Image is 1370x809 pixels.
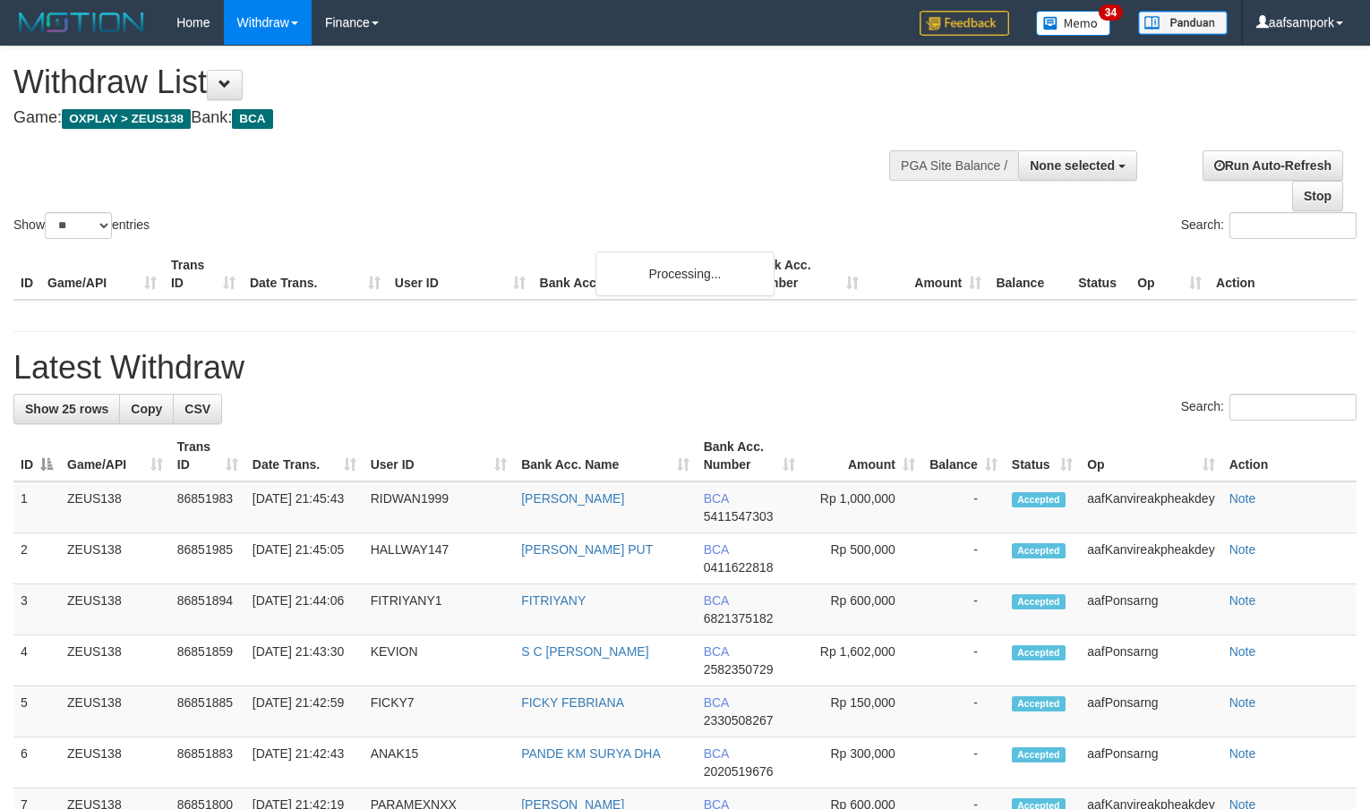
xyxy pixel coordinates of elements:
[1030,158,1115,173] span: None selected
[1229,593,1256,608] a: Note
[131,402,162,416] span: Copy
[704,695,729,710] span: BCA
[170,481,245,533] td: 86851983
[243,249,388,300] th: Date Trans.
[1229,491,1256,506] a: Note
[13,635,60,686] td: 4
[13,249,40,300] th: ID
[364,635,515,686] td: KEVION
[1229,746,1256,761] a: Note
[388,249,533,300] th: User ID
[521,746,661,761] a: PANDE KM SURYA DHA
[170,533,245,584] td: 86851985
[1229,695,1256,710] a: Note
[60,584,170,635] td: ZEUS138
[13,533,60,584] td: 2
[1209,249,1357,300] th: Action
[704,593,729,608] span: BCA
[60,737,170,788] td: ZEUS138
[802,686,922,737] td: Rp 150,000
[364,686,515,737] td: FICKY7
[60,686,170,737] td: ZEUS138
[1181,212,1357,239] label: Search:
[13,430,60,481] th: ID: activate to sort column descending
[40,249,164,300] th: Game/API
[533,249,744,300] th: Bank Acc. Name
[60,533,170,584] td: ZEUS138
[170,430,245,481] th: Trans ID: activate to sort column ascending
[922,481,1005,533] td: -
[521,491,624,506] a: [PERSON_NAME]
[164,249,243,300] th: Trans ID
[245,686,364,737] td: [DATE] 21:42:59
[521,593,586,608] a: FITRIYANY
[364,481,515,533] td: RIDWAN1999
[1080,533,1221,584] td: aafKanvireakpheakdey
[1012,492,1066,507] span: Accepted
[245,481,364,533] td: [DATE] 21:45:43
[1099,4,1123,21] span: 34
[13,481,60,533] td: 1
[45,212,112,239] select: Showentries
[62,109,191,129] span: OXPLAY > ZEUS138
[922,635,1005,686] td: -
[1012,645,1066,660] span: Accepted
[595,251,775,296] div: Processing...
[1018,150,1137,181] button: None selected
[704,713,774,728] span: Copy 2330508267 to clipboard
[989,249,1071,300] th: Balance
[170,635,245,686] td: 86851859
[13,350,1357,386] h1: Latest Withdraw
[802,737,922,788] td: Rp 300,000
[1181,394,1357,421] label: Search:
[704,509,774,524] span: Copy 5411547303 to clipboard
[364,584,515,635] td: FITRIYANY1
[184,402,210,416] span: CSV
[13,212,150,239] label: Show entries
[743,249,866,300] th: Bank Acc. Number
[1222,430,1357,481] th: Action
[704,764,774,779] span: Copy 2020519676 to clipboard
[13,584,60,635] td: 3
[922,737,1005,788] td: -
[1036,11,1111,36] img: Button%20Memo.svg
[245,533,364,584] td: [DATE] 21:45:05
[704,746,729,761] span: BCA
[25,402,108,416] span: Show 25 rows
[119,394,174,424] a: Copy
[802,584,922,635] td: Rp 600,000
[13,686,60,737] td: 5
[1229,644,1256,659] a: Note
[1080,584,1221,635] td: aafPonsarng
[1229,212,1357,239] input: Search:
[922,584,1005,635] td: -
[60,430,170,481] th: Game/API: activate to sort column ascending
[802,635,922,686] td: Rp 1,602,000
[364,737,515,788] td: ANAK15
[1229,542,1256,557] a: Note
[13,109,895,127] h4: Game: Bank:
[704,662,774,677] span: Copy 2582350729 to clipboard
[1080,430,1221,481] th: Op: activate to sort column ascending
[245,430,364,481] th: Date Trans.: activate to sort column ascending
[889,150,1018,181] div: PGA Site Balance /
[704,491,729,506] span: BCA
[1005,430,1080,481] th: Status: activate to sort column ascending
[170,584,245,635] td: 86851894
[866,249,989,300] th: Amount
[704,644,729,659] span: BCA
[1229,394,1357,421] input: Search:
[802,481,922,533] td: Rp 1,000,000
[13,394,120,424] a: Show 25 rows
[170,737,245,788] td: 86851883
[704,611,774,626] span: Copy 6821375182 to clipboard
[1012,747,1066,762] span: Accepted
[1203,150,1343,181] a: Run Auto-Refresh
[521,542,653,557] a: [PERSON_NAME] PUT
[245,635,364,686] td: [DATE] 21:43:30
[922,533,1005,584] td: -
[697,430,803,481] th: Bank Acc. Number: activate to sort column ascending
[364,533,515,584] td: HALLWAY147
[1080,737,1221,788] td: aafPonsarng
[1130,249,1209,300] th: Op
